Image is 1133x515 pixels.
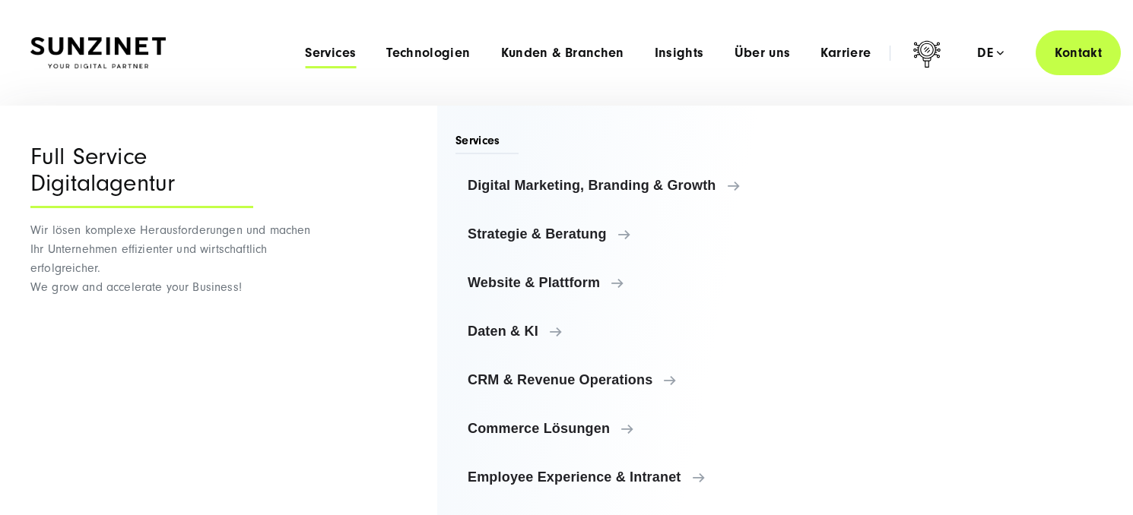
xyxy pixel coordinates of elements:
[468,178,758,193] span: Digital Marketing, Branding & Growth
[468,275,758,290] span: Website & Plattform
[455,132,519,154] span: Services
[468,226,758,242] span: Strategie & Beratung
[468,324,758,339] span: Daten & KI
[468,469,758,485] span: Employee Experience & Intranet
[468,372,758,387] span: CRM & Revenue Operations
[455,410,770,447] a: Commerce Lösungen
[735,46,791,61] a: Über uns
[455,167,770,204] a: Digital Marketing, Branding & Growth
[455,459,770,495] a: Employee Experience & Intranet
[977,46,1004,61] div: de
[30,37,166,69] img: SUNZINET Full Service Digital Agentur
[30,223,311,294] span: Wir lösen komplexe Herausforderungen und machen Ihr Unternehmen effizienter und wirtschaftlich er...
[655,46,704,61] a: Insights
[468,421,758,436] span: Commerce Lösungen
[455,216,770,252] a: Strategie & Beratung
[455,313,770,349] a: Daten & KI
[30,144,253,208] div: Full Service Digitalagentur
[1036,30,1121,75] a: Kontakt
[386,46,470,61] a: Technologien
[455,264,770,301] a: Website & Plattform
[305,46,356,61] a: Services
[501,46,624,61] a: Kunden & Branchen
[455,362,770,398] a: CRM & Revenue Operations
[820,46,871,61] a: Karriere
